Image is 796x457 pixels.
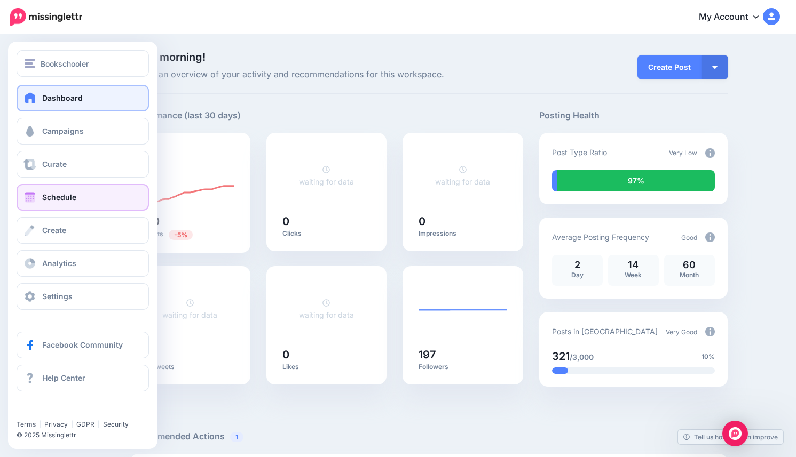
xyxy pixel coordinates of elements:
[669,260,710,270] p: 60
[681,234,697,242] span: Good
[625,271,642,279] span: Week
[230,432,243,442] span: 1
[42,226,66,235] span: Create
[435,165,490,186] a: waiting for data
[17,420,36,428] a: Terms
[17,332,149,358] a: Facebook Community
[17,85,149,111] a: Dashboard
[130,51,206,63] span: Good morning!
[25,59,35,68] img: menu.png
[17,430,155,440] li: © 2025 Missinglettr
[299,165,354,186] a: waiting for data
[71,420,73,428] span: |
[666,328,697,336] span: Very Good
[42,159,67,169] span: Curate
[146,363,234,371] p: Retweets
[282,363,371,371] p: Likes
[17,405,98,415] iframe: Twitter Follow Button
[17,217,149,244] a: Create
[419,363,507,371] p: Followers
[17,283,149,310] a: Settings
[552,146,607,158] p: Post Type Ratio
[299,298,354,319] a: waiting for data
[282,216,371,227] h5: 0
[17,151,149,178] a: Curate
[130,68,523,82] span: Here's an overview of your activity and recommendations for this workspace.
[146,349,234,360] h5: 0
[539,109,728,122] h5: Posting Health
[705,327,715,336] img: info-circle-grey.png
[705,148,715,158] img: info-circle-grey.png
[42,126,84,135] span: Campaigns
[17,184,149,211] a: Schedule
[637,55,702,79] a: Create Post
[552,350,570,363] span: 321
[130,109,241,122] h5: Performance (last 30 days)
[419,349,507,360] h5: 197
[76,420,94,428] a: GDPR
[557,260,597,270] p: 2
[42,373,85,382] span: Help Center
[39,420,41,428] span: |
[552,170,557,191] div: 3% of your posts in the last 30 days have been from Drip Campaigns
[419,216,507,227] h5: 0
[282,229,371,238] p: Clicks
[10,8,82,26] img: Missinglettr
[42,340,123,349] span: Facebook Community
[552,367,569,374] div: 10% of your posts in the last 30 days have been from Drip Campaigns
[702,351,715,362] span: 10%
[17,50,149,77] button: Bookschooler
[282,349,371,360] h5: 0
[688,4,780,30] a: My Account
[705,232,715,242] img: info-circle-grey.png
[44,420,68,428] a: Privacy
[669,149,697,157] span: Very Low
[98,420,100,428] span: |
[130,430,728,443] h5: Recommended Actions
[678,430,783,444] a: Tell us how we can improve
[557,170,715,191] div: 97% of your posts in the last 30 days were manually created (i.e. were not from Drip Campaigns or...
[552,231,649,243] p: Average Posting Frequency
[146,216,234,227] h5: 60
[17,250,149,277] a: Analytics
[41,58,89,70] span: Bookschooler
[722,421,748,446] div: Open Intercom Messenger
[146,229,234,239] p: Posts
[613,260,653,270] p: 14
[680,271,699,279] span: Month
[42,193,76,202] span: Schedule
[571,271,584,279] span: Day
[17,365,149,391] a: Help Center
[419,229,507,238] p: Impressions
[17,118,149,145] a: Campaigns
[552,325,658,338] p: Posts in [GEOGRAPHIC_DATA]
[570,352,594,362] span: /3,000
[162,298,217,319] a: waiting for data
[42,259,76,268] span: Analytics
[42,292,73,301] span: Settings
[42,93,83,102] span: Dashboard
[169,230,193,240] span: Previous period: 63
[712,66,718,69] img: arrow-down-white.png
[103,420,129,428] a: Security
